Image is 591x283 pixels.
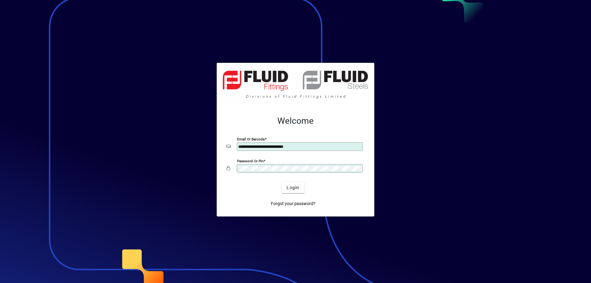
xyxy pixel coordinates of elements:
mat-label: Password or Pin [237,159,263,163]
span: Login [287,184,299,191]
h2: Welcome [227,116,364,126]
button: Login [282,182,304,193]
mat-label: Email or Barcode [237,137,265,141]
span: Forgot your password? [271,200,316,207]
a: Forgot your password? [268,198,318,209]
